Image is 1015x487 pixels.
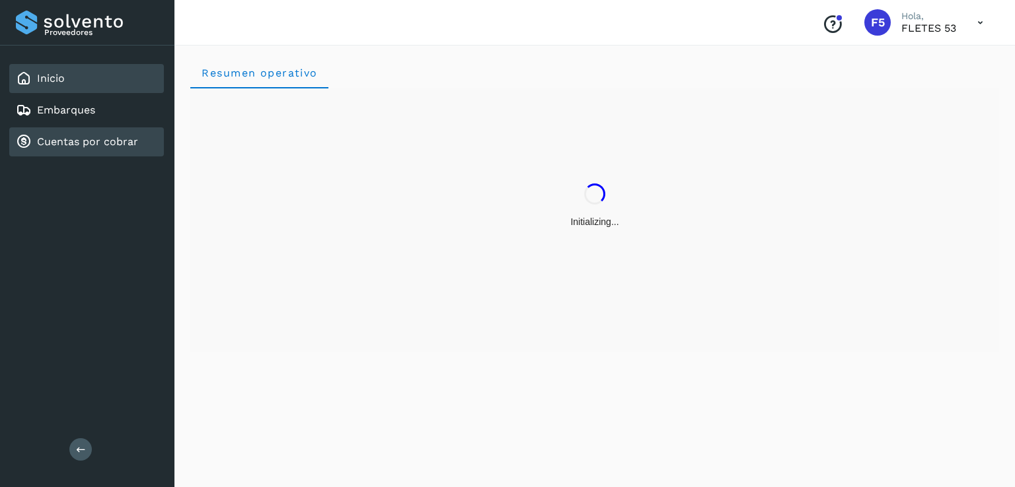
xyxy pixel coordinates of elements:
[901,22,956,34] p: FLETES 53
[37,72,65,84] a: Inicio
[9,127,164,156] div: Cuentas por cobrar
[44,28,159,37] p: Proveedores
[37,104,95,116] a: Embarques
[901,11,956,22] p: Hola,
[37,135,138,148] a: Cuentas por cobrar
[9,96,164,125] div: Embarques
[9,64,164,93] div: Inicio
[201,67,318,79] span: Resumen operativo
